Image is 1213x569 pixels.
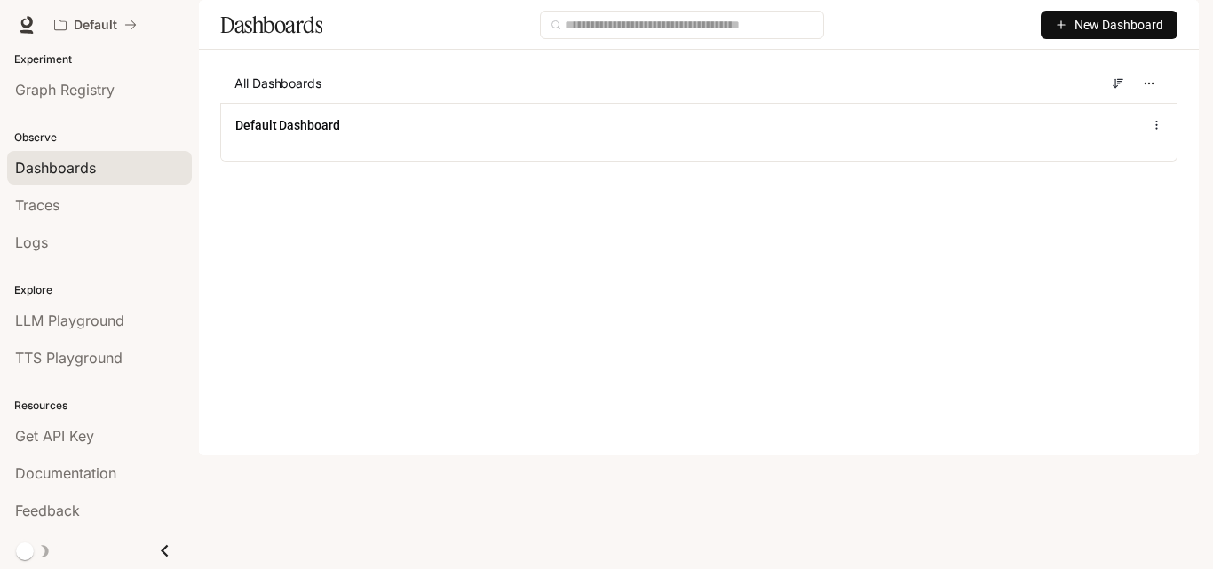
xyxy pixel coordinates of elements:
[46,7,145,43] button: All workspaces
[1074,15,1163,35] span: New Dashboard
[234,75,321,92] span: All Dashboards
[235,116,340,134] a: Default Dashboard
[74,18,117,33] p: Default
[220,7,322,43] h1: Dashboards
[1041,11,1177,39] button: New Dashboard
